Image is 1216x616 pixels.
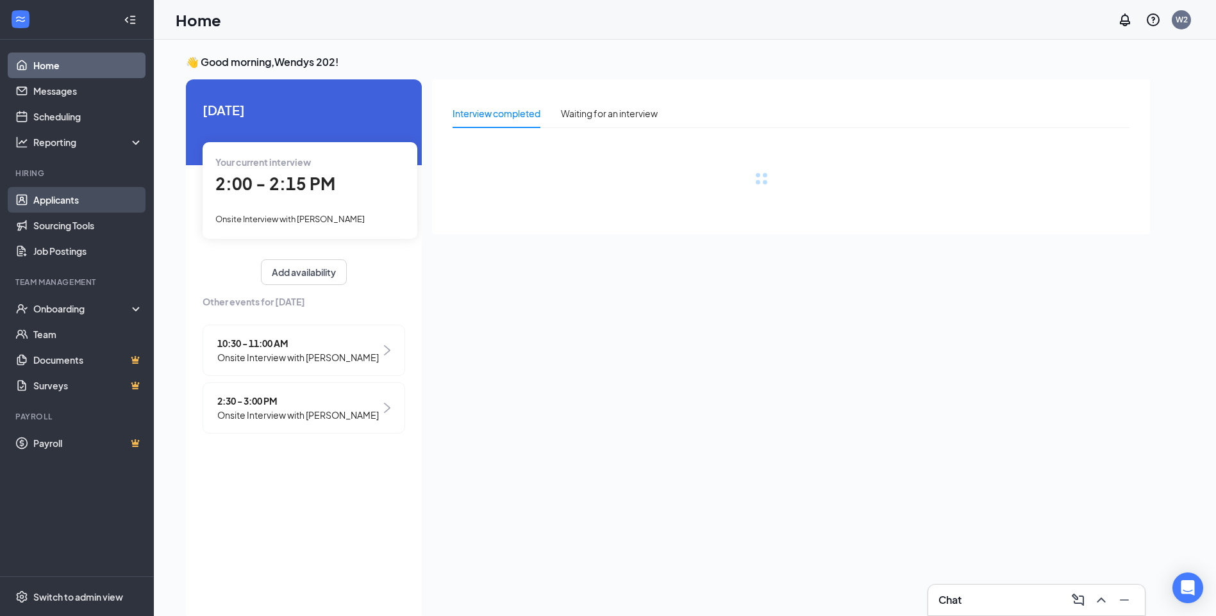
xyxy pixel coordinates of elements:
h1: Home [176,9,221,31]
svg: UserCheck [15,302,28,315]
span: 2:30 - 3:00 PM [217,394,379,408]
span: Other events for [DATE] [203,295,405,309]
a: Team [33,321,143,347]
div: Interview completed [453,106,540,120]
a: SurveysCrown [33,373,143,398]
svg: ChevronUp [1094,592,1109,608]
span: Onsite Interview with [PERSON_NAME] [217,408,379,422]
span: 2:00 - 2:15 PM [215,173,335,194]
a: Messages [33,78,143,104]
svg: Settings [15,590,28,603]
a: DocumentsCrown [33,347,143,373]
h3: Chat [938,593,962,607]
span: Onsite Interview with [PERSON_NAME] [215,214,365,224]
svg: Minimize [1117,592,1132,608]
div: Reporting [33,136,144,149]
h3: 👋 Good morning, Wendys 202 ! [186,55,1150,69]
div: Onboarding [33,302,132,315]
svg: WorkstreamLogo [14,13,27,26]
svg: ComposeMessage [1070,592,1086,608]
a: Applicants [33,187,143,213]
div: Payroll [15,411,140,422]
div: Waiting for an interview [561,106,658,120]
a: Home [33,53,143,78]
a: PayrollCrown [33,430,143,456]
svg: Notifications [1117,12,1133,28]
button: Add availability [261,259,347,285]
div: Open Intercom Messenger [1172,572,1203,603]
div: Team Management [15,277,140,288]
div: Switch to admin view [33,590,123,603]
a: Sourcing Tools [33,213,143,238]
button: ChevronUp [1091,590,1112,610]
span: 10:30 - 11:00 AM [217,336,379,350]
button: ComposeMessage [1068,590,1088,610]
span: Your current interview [215,156,311,168]
svg: Analysis [15,136,28,149]
span: Onsite Interview with [PERSON_NAME] [217,350,379,364]
button: Minimize [1114,590,1135,610]
span: [DATE] [203,100,405,120]
a: Scheduling [33,104,143,129]
div: W2 [1176,14,1188,25]
a: Job Postings [33,238,143,264]
svg: Collapse [124,13,137,26]
div: Hiring [15,168,140,179]
svg: QuestionInfo [1145,12,1161,28]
